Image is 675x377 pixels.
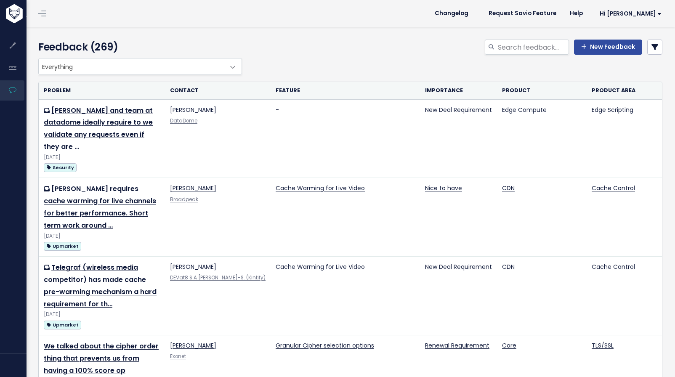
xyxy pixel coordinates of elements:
[590,7,668,20] a: Hi [PERSON_NAME]
[44,163,77,172] span: Security
[44,310,160,319] div: [DATE]
[502,106,547,114] a: Edge Compute
[170,353,186,360] a: Exonet
[425,263,492,271] a: New Deal Requirement
[170,196,198,203] a: Broadpeak
[502,341,516,350] a: Core
[420,82,497,99] th: Importance
[276,263,365,271] a: Cache Warming for Live Video
[502,184,515,192] a: CDN
[44,241,81,251] a: Upmarket
[44,184,156,230] a: [PERSON_NAME] requires cache warming for live channels for better performance. Short term work ar...
[44,153,160,162] div: [DATE]
[38,58,242,75] span: Everything
[44,242,81,251] span: Upmarket
[592,184,635,192] a: Cache Control
[165,82,271,99] th: Contact
[592,106,633,114] a: Edge Scripting
[39,58,225,74] span: Everything
[276,341,374,350] a: Granular Cipher selection options
[600,11,662,17] span: Hi [PERSON_NAME]
[44,232,160,241] div: [DATE]
[38,40,238,55] h4: Feedback (269)
[170,106,216,114] a: [PERSON_NAME]
[271,99,420,178] td: -
[497,40,569,55] input: Search feedback...
[425,106,492,114] a: New Deal Requirement
[435,11,468,16] span: Changelog
[574,40,642,55] a: New Feedback
[482,7,563,20] a: Request Savio Feature
[502,263,515,271] a: CDN
[44,106,153,151] a: [PERSON_NAME] and team at datadome ideally require to we validate any requests even if they are …
[44,319,81,330] a: Upmarket
[44,263,157,308] a: Telegraf (wireless media competitor) has made cache pre-warming mechanism a hard requirement for th…
[425,341,489,350] a: Renewal Requirement
[44,162,77,173] a: Security
[170,184,216,192] a: [PERSON_NAME]
[587,82,662,99] th: Product Area
[563,7,590,20] a: Help
[592,263,635,271] a: Cache Control
[170,341,216,350] a: [PERSON_NAME]
[170,117,197,124] a: DataDome
[170,263,216,271] a: [PERSON_NAME]
[170,274,266,281] a: DEVat8 S.A [PERSON_NAME]-S. (Kintify)
[44,321,81,329] span: Upmarket
[497,82,587,99] th: Product
[271,82,420,99] th: Feature
[39,82,165,99] th: Problem
[425,184,462,192] a: Nice to have
[592,341,614,350] a: TLS/SSL
[276,184,365,192] a: Cache Warming for Live Video
[4,4,69,23] img: logo-white.9d6f32f41409.svg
